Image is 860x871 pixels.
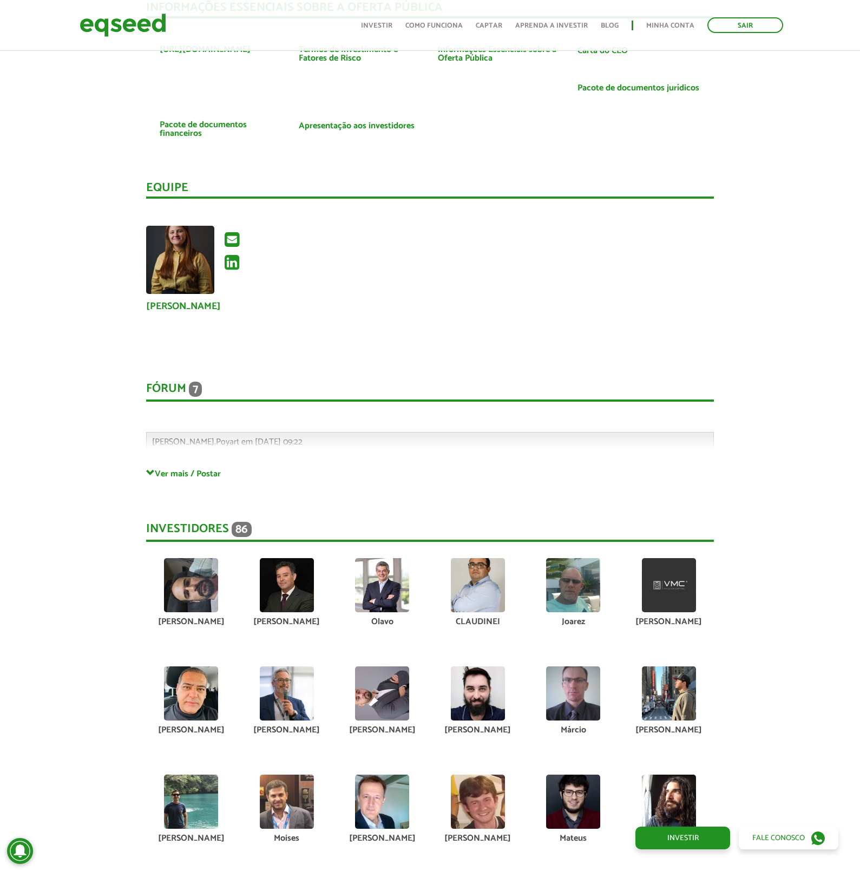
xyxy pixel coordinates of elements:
[438,618,517,626] div: CLAUDINEI
[534,834,613,843] div: Mateus
[355,666,409,721] img: picture-119094-1756486266.jpg
[146,302,221,311] a: [PERSON_NAME]
[355,558,409,612] img: picture-113391-1693569165.jpg
[146,182,714,199] div: Equipe
[160,45,251,54] a: [URL][DOMAIN_NAME]
[546,558,600,612] img: picture-39313-1481646781.jpg
[232,522,252,537] span: 86
[438,834,517,843] div: [PERSON_NAME]
[164,666,218,721] img: picture-110967-1726002930.jpg
[299,45,422,63] a: Termos de Investimento e Fatores de Risco
[646,22,694,29] a: Minha conta
[438,726,517,735] div: [PERSON_NAME]
[247,726,326,735] div: [PERSON_NAME]
[80,11,166,40] img: EqSeed
[534,618,613,626] div: Joarez
[247,834,326,843] div: Moises
[629,618,709,626] div: [PERSON_NAME]
[451,775,505,829] img: picture-64201-1566554857.jpg
[707,17,783,33] a: Sair
[260,558,314,612] img: picture-59196-1554917141.jpg
[642,666,696,721] img: picture-112095-1687613792.jpg
[515,22,588,29] a: Aprenda a investir
[577,47,628,55] a: Carta do CEO
[146,226,214,294] img: Foto de Daniela Freitas Ribeiro
[451,666,505,721] img: picture-127253-1741784569.jpg
[739,827,838,849] a: Fale conosco
[189,382,202,397] span: 7
[635,827,730,849] a: Investir
[629,834,709,843] div: Otávio
[260,666,314,721] img: picture-112313-1743624016.jpg
[405,22,463,29] a: Como funciona
[152,834,231,843] div: [PERSON_NAME]
[546,666,600,721] img: picture-49921-1527277764.jpg
[146,382,714,402] div: Fórum
[152,618,231,626] div: [PERSON_NAME]
[438,45,561,63] a: Informações Essenciais sobre a Oferta Pública
[534,726,613,735] div: Márcio
[343,834,422,843] div: [PERSON_NAME]
[299,122,415,130] a: Apresentação aos investidores
[146,522,714,542] div: Investidores
[476,22,502,29] a: Captar
[343,726,422,735] div: [PERSON_NAME]
[451,558,505,612] img: picture-126279-1756095177.png
[247,618,326,626] div: [PERSON_NAME]
[146,226,214,294] a: Ver perfil do usuário.
[642,775,696,829] img: picture-130427-1752122436.jpg
[546,775,600,829] img: picture-61607-1560438405.jpg
[355,775,409,829] img: picture-53283-1636723218.jpg
[629,726,709,735] div: [PERSON_NAME]
[361,22,392,29] a: Investir
[152,726,231,735] div: [PERSON_NAME]
[146,468,714,479] a: Ver mais / Postar
[577,84,699,93] a: Pacote de documentos jurídicos
[601,22,619,29] a: Blog
[164,775,218,829] img: picture-48702-1526493360.jpg
[343,618,422,626] div: Olavo
[164,558,218,612] img: picture-121595-1719786865.jpg
[160,121,283,138] a: Pacote de documentos financeiros
[642,558,696,612] img: picture-100036-1732821753.png
[152,435,303,449] span: [PERSON_NAME].Poyart em [DATE] 09:22
[260,775,314,829] img: picture-73573-1611603096.jpg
